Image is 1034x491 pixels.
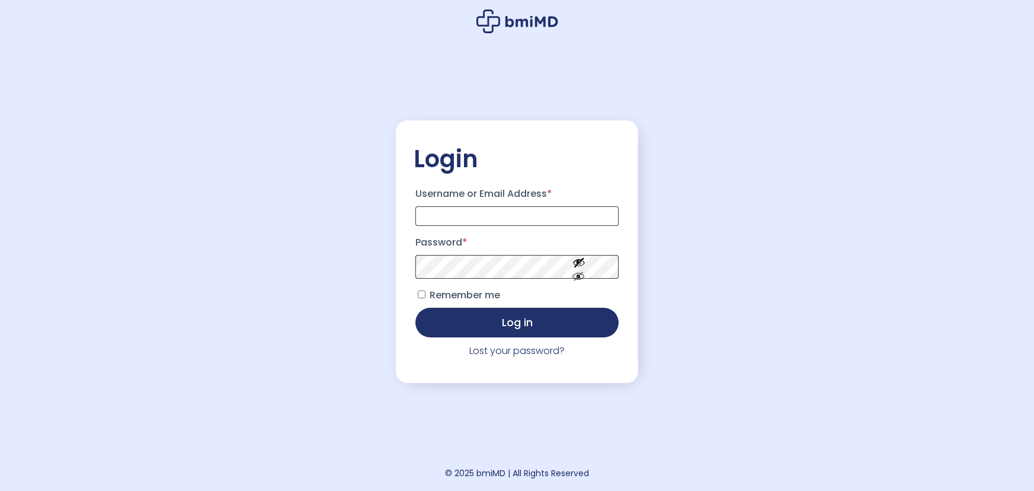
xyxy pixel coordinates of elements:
[414,144,620,174] h2: Login
[418,291,425,298] input: Remember me
[430,288,500,302] span: Remember me
[445,465,589,482] div: © 2025 bmiMD | All Rights Reserved
[469,344,565,358] a: Lost your password?
[546,247,612,288] button: Show password
[415,308,619,337] button: Log in
[415,184,619,203] label: Username or Email Address
[415,233,619,252] label: Password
